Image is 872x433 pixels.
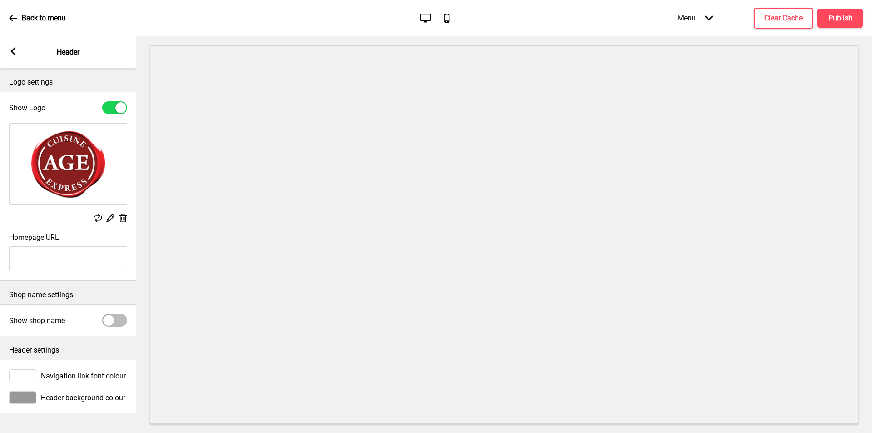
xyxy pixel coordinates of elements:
p: Header [57,47,79,57]
p: Back to menu [22,13,66,23]
p: Shop name settings [9,290,127,300]
img: Image [10,124,127,204]
h4: Publish [828,13,852,23]
div: Navigation link font colour [9,369,127,382]
p: Logo settings [9,77,127,87]
p: Header settings [9,345,127,355]
button: Publish [817,9,863,28]
button: Clear Cache [754,8,813,29]
label: Show Logo [9,104,45,112]
a: Back to menu [9,6,66,30]
div: Header background colour [9,391,127,404]
label: Show shop name [9,316,65,325]
span: Navigation link font colour [41,372,126,380]
label: Homepage URL [9,233,59,242]
span: Header background colour [41,393,125,402]
div: Menu [669,5,722,31]
h4: Clear Cache [764,13,803,23]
